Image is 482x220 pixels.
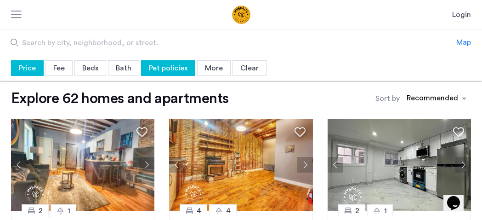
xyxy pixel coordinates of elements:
[74,60,106,76] div: Beds
[108,60,139,76] div: Bath
[455,157,471,173] button: Next apartment
[169,119,313,211] img: 1997_638660665121086177.jpeg
[141,60,195,76] div: Pet policies
[443,183,473,211] iframe: chat widget
[375,93,400,104] label: Sort by
[169,157,185,173] button: Previous apartment
[11,119,155,211] img: 1997_638660674255189691.jpeg
[384,205,387,216] span: 1
[11,157,27,173] button: Previous apartment
[232,60,267,76] div: Clear
[328,157,343,173] button: Previous apartment
[355,205,359,216] span: 2
[196,6,286,24] a: Cazamio Logo
[11,89,228,108] h1: Explore 62 homes and apartments
[452,9,471,20] a: Login
[297,157,313,173] button: Next apartment
[328,119,471,211] img: a8b926f1-9a91-4e5e-b036-feb4fe78ee5d_638870589958476599.jpeg
[402,90,471,107] ng-select: sort-apartment
[11,60,44,76] div: Price
[405,93,458,106] div: Recommended
[139,157,154,173] button: Next apartment
[39,205,43,216] span: 2
[68,205,70,216] span: 1
[197,205,201,216] span: 4
[226,205,231,216] span: 4
[53,64,65,72] span: Fee
[456,37,471,48] div: Map
[197,60,231,76] div: More
[22,37,387,48] span: Search by city, neighborhood, or street.
[196,6,286,24] img: logo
